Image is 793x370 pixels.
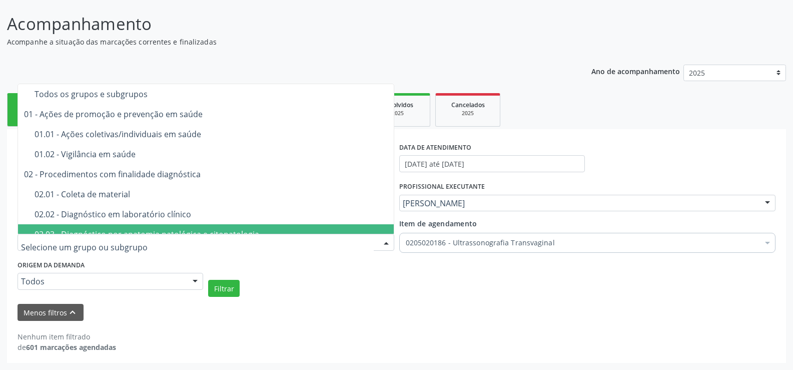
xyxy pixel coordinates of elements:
[399,140,471,155] label: DATA DE ATENDIMENTO
[382,101,413,109] span: Resolvidos
[24,110,388,118] div: 01 - Ações de promoção e prevenção em saúde
[443,110,493,117] div: 2025
[35,90,388,98] div: Todos os grupos e subgrupos
[399,219,477,228] span: Item de agendamento
[21,276,183,286] span: Todos
[7,12,552,37] p: Acompanhamento
[399,179,485,195] label: PROFISSIONAL EXECUTANTE
[35,130,388,138] div: 01.01 - Ações coletivas/individuais em saúde
[403,198,755,208] span: [PERSON_NAME]
[18,304,84,321] button: Menos filtroskeyboard_arrow_up
[373,110,423,117] div: 2025
[26,342,116,352] strong: 601 marcações agendadas
[35,230,388,238] div: 02.03 - Diagnóstico por anatomia patológica e citopatologia
[406,238,759,248] span: 0205020186 - Ultrassonografia Transvaginal
[35,150,388,158] div: 01.02 - Vigilância em saúde
[24,170,388,178] div: 02 - Procedimentos com finalidade diagnóstica
[7,37,552,47] p: Acompanhe a situação das marcações correntes e finalizadas
[35,190,388,198] div: 02.01 - Coleta de material
[18,342,116,352] div: de
[18,258,85,273] label: Origem da demanda
[15,113,65,120] div: Nova marcação
[67,307,78,318] i: keyboard_arrow_up
[399,155,585,172] input: Selecione um intervalo
[18,331,116,342] div: Nenhum item filtrado
[35,210,388,218] div: 02.02 - Diagnóstico em laboratório clínico
[208,280,240,297] button: Filtrar
[451,101,485,109] span: Cancelados
[21,237,374,257] input: Selecione um grupo ou subgrupo
[591,65,680,77] p: Ano de acompanhamento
